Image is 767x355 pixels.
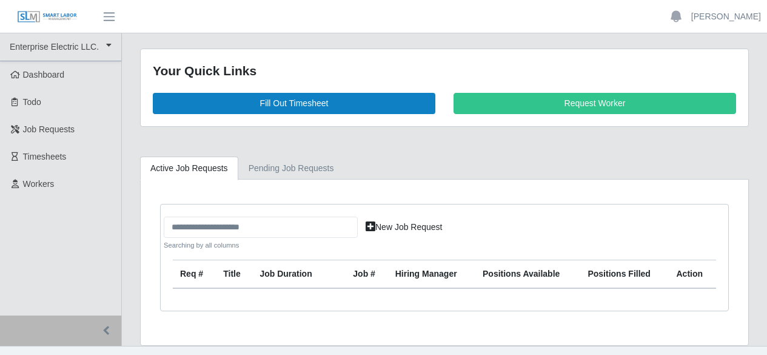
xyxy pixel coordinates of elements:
a: Fill Out Timesheet [153,93,435,114]
span: Todo [23,97,41,107]
a: Active Job Requests [140,157,238,180]
small: Searching by all columns [164,240,358,251]
a: Pending Job Requests [238,157,344,180]
th: Job Duration [252,260,329,289]
th: Title [216,260,252,289]
th: Job # [346,260,387,289]
div: Your Quick Links [153,61,736,81]
a: [PERSON_NAME] [691,10,761,23]
span: Workers [23,179,55,189]
span: Dashboard [23,70,65,79]
th: Hiring Manager [388,260,475,289]
th: Positions Filled [580,260,669,289]
img: SLM Logo [17,10,78,24]
span: Job Requests [23,124,75,134]
a: New Job Request [358,217,450,238]
th: Req # [173,260,216,289]
a: Request Worker [454,93,736,114]
th: Positions Available [475,260,580,289]
span: Timesheets [23,152,67,161]
th: Action [669,260,717,289]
